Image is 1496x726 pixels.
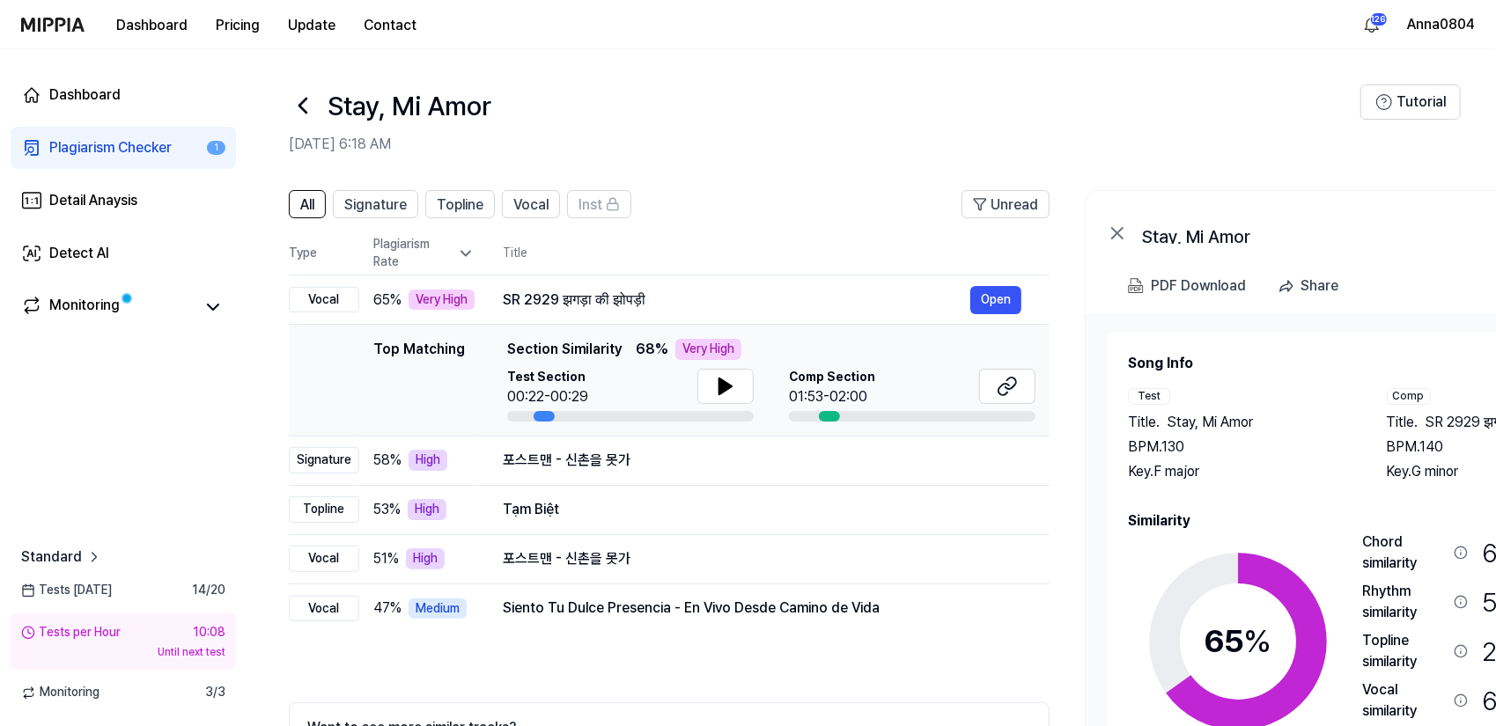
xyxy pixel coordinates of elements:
[289,232,359,275] th: Type
[970,286,1021,314] button: Open
[409,598,467,620] div: Medium
[205,684,225,701] span: 3 / 3
[1407,14,1475,35] button: Anna0804
[409,290,475,311] div: Very High
[11,127,236,169] a: Plagiarism Checker1
[1142,223,1494,244] div: Stay, Mi Amor
[503,290,970,311] div: SR 2929 झगड़ा की झोपड़ी
[289,596,359,622] div: Vocal
[373,548,399,569] span: 51 %
[373,598,402,619] span: 47 %
[300,194,314,216] span: All
[328,87,491,124] h1: Stay, Mi Amor
[789,369,875,386] span: Comp Section
[1271,268,1352,304] button: Share
[373,499,401,520] span: 53 %
[1362,581,1447,623] div: Rhythm similarity
[274,8,350,43] button: Update
[962,190,1050,218] button: Unread
[289,546,359,572] div: Vocal
[567,190,631,218] button: Inst
[49,137,172,158] div: Plagiarism Checker
[373,290,402,311] span: 65 %
[1387,412,1419,433] span: Title .
[503,548,1021,569] div: 포스트맨 - 신촌을 못가
[11,180,236,222] a: Detail Anaysis
[207,141,225,156] div: 1
[503,598,1021,619] div: Siento Tu Dulce Presencia - En Vivo Desde Camino de Vida
[406,548,445,569] div: High
[503,499,1021,520] div: Tạm Biệt
[289,134,1360,155] h2: [DATE] 6:18 AM
[502,190,560,218] button: Vocal
[21,684,99,701] span: Monitoring
[289,447,359,473] div: Signature
[289,287,359,313] div: Vocal
[1128,278,1144,294] img: PDF Download
[49,295,120,319] div: Monitoring
[21,624,121,642] div: Tests per Hour
[1358,11,1386,39] button: 알림126
[636,339,668,360] span: 68 %
[21,295,194,319] a: Monitoring
[373,339,465,422] div: Top Matching
[579,194,602,216] span: Inst
[1128,461,1352,482] div: Key. F major
[333,190,418,218] button: Signature
[192,582,225,599] span: 14 / 20
[11,232,236,275] a: Detect AI
[289,496,359,523] div: Topline
[350,8,431,43] button: Contact
[1362,630,1447,672] div: Topline similarity
[373,450,402,471] span: 58 %
[503,232,1050,275] th: Title
[21,582,112,599] span: Tests [DATE]
[344,194,407,216] span: Signature
[274,1,350,49] a: Update
[1151,275,1246,297] div: PDF Download
[21,18,85,32] img: logo
[289,190,326,218] button: All
[1361,14,1382,35] img: 알림
[513,194,549,216] span: Vocal
[1128,412,1160,433] span: Title .
[1301,275,1338,297] div: Share
[1370,12,1388,26] div: 126
[675,339,741,360] div: Very High
[21,645,225,660] div: Until next test
[991,194,1038,216] span: Unread
[507,339,622,360] span: Section Similarity
[193,624,225,642] div: 10:08
[21,546,103,568] a: Standard
[373,236,475,270] div: Plagiarism Rate
[408,499,446,520] div: High
[789,386,875,407] div: 01:53-02:00
[507,386,588,407] div: 00:22-00:29
[409,450,447,471] div: High
[49,243,109,264] div: Detect AI
[425,190,495,218] button: Topline
[507,369,588,386] span: Test Section
[1124,268,1249,304] button: PDF Download
[202,8,274,43] button: Pricing
[1387,388,1431,405] div: Comp
[102,8,202,43] button: Dashboard
[503,450,1021,471] div: 포스트맨 - 신촌을 못가
[21,546,82,568] span: Standard
[1362,532,1447,574] div: Chord similarity
[437,194,483,216] span: Topline
[11,74,236,116] a: Dashboard
[1244,622,1272,660] span: %
[1167,412,1253,433] span: Stay, Mi Amor
[1128,388,1170,405] div: Test
[1205,618,1272,665] div: 65
[1128,436,1352,458] div: BPM. 130
[49,190,137,211] div: Detail Anaysis
[1360,84,1461,120] button: Tutorial
[1362,679,1447,722] div: Vocal similarity
[49,84,121,106] div: Dashboard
